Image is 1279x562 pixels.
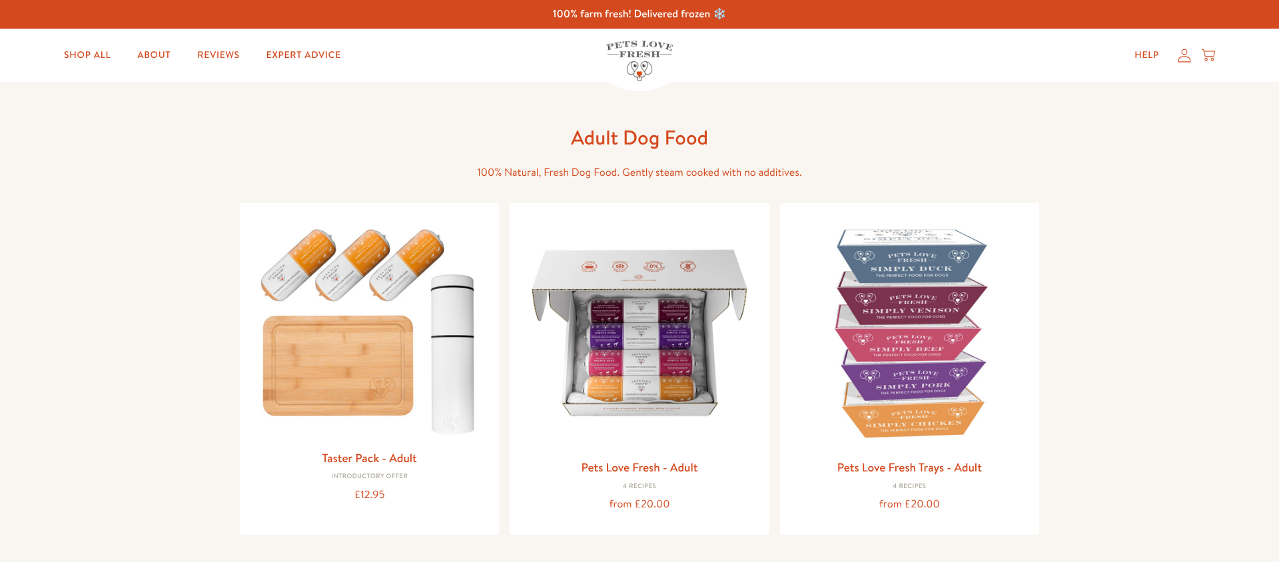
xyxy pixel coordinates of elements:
[1124,42,1170,69] a: Help
[477,165,801,180] span: 100% Natural, Fresh Dog Food. Gently steam cooked with no additives.
[250,486,488,504] div: £12.95
[581,459,697,475] a: Pets Love Fresh - Adult
[791,483,1029,491] div: 4 Recipes
[791,214,1029,451] img: Pets Love Fresh Trays - Adult
[791,495,1029,513] div: from £20.00
[606,41,673,81] img: Pets Love Fresh
[520,214,758,451] img: Pets Love Fresh - Adult
[53,42,121,69] a: Shop All
[250,214,488,442] img: Taster Pack - Adult
[250,473,488,481] div: Introductory Offer
[426,125,853,150] h1: Adult Dog Food
[520,495,758,513] div: from £20.00
[520,483,758,491] div: 4 Recipes
[127,42,181,69] a: About
[837,459,982,475] a: Pets Love Fresh Trays - Adult
[322,449,417,466] a: Taster Pack - Adult
[187,42,250,69] a: Reviews
[256,42,352,69] a: Expert Advice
